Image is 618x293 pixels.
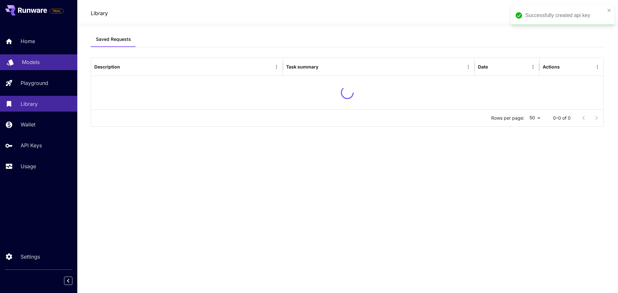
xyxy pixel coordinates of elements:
[50,9,63,14] span: TRIAL
[464,62,473,71] button: Menu
[553,115,571,121] p: 0–0 of 0
[91,9,108,17] a: Library
[21,100,38,108] p: Library
[121,62,130,71] button: Sort
[22,58,40,66] p: Models
[525,12,605,19] div: Successfully created api key
[543,64,560,69] div: Actions
[21,162,36,170] p: Usage
[96,36,131,42] span: Saved Requests
[64,277,72,285] button: Collapse sidebar
[529,62,538,71] button: Menu
[21,142,42,149] p: API Keys
[319,62,328,71] button: Sort
[50,7,64,15] span: Add your payment card to enable full platform functionality.
[286,64,318,69] div: Task summary
[489,62,498,71] button: Sort
[94,64,120,69] div: Description
[593,62,602,71] button: Menu
[21,37,35,45] p: Home
[491,115,524,121] p: Rows per page:
[91,9,108,17] nav: breadcrumb
[21,79,48,87] p: Playground
[21,253,40,261] p: Settings
[607,8,612,13] button: close
[272,62,281,71] button: Menu
[69,275,77,287] div: Collapse sidebar
[527,113,543,123] div: 50
[478,64,488,69] div: Date
[21,121,35,128] p: Wallet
